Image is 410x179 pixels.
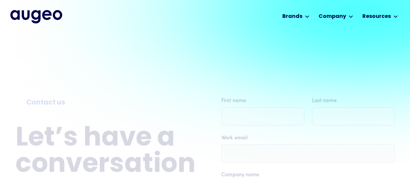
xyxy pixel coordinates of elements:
label: Last name [312,97,395,105]
div: Contact us [26,98,184,108]
div: Brands [282,13,302,20]
label: Company name [221,171,395,179]
a: home [10,10,62,23]
div: Resources [362,13,391,20]
label: First name [221,97,304,105]
div: Company [319,13,346,20]
img: Augeo's full logo in midnight blue. [10,10,62,23]
h2: Let’s have a conversation [16,126,195,178]
label: Work email [221,134,395,142]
